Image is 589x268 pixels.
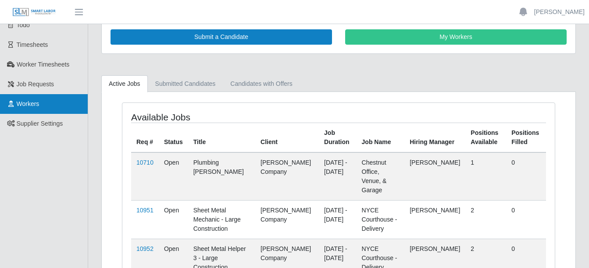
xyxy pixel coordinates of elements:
[404,123,465,152] th: Hiring Manager
[319,200,357,239] td: [DATE] - [DATE]
[101,75,148,92] a: Active Jobs
[188,200,255,239] td: Sheet Metal Mechanic - Large Construction
[255,123,319,152] th: Client
[148,75,223,92] a: Submitted Candidates
[17,100,39,107] span: Workers
[131,123,159,152] th: Req #
[506,123,546,152] th: Positions Filled
[111,29,332,45] a: Submit a Candidate
[159,123,188,152] th: Status
[12,7,56,17] img: SLM Logo
[17,61,69,68] span: Worker Timesheets
[357,152,405,201] td: Chestnut Office, Venue, & Garage
[357,123,405,152] th: Job Name
[319,152,357,201] td: [DATE] - [DATE]
[188,123,255,152] th: Title
[255,200,319,239] td: [PERSON_NAME] Company
[465,152,506,201] td: 1
[188,152,255,201] td: Plumbing [PERSON_NAME]
[17,120,63,127] span: Supplier Settings
[345,29,567,45] a: My Workers
[17,81,54,88] span: Job Requests
[17,41,48,48] span: Timesheets
[136,245,153,252] a: 10952
[159,200,188,239] td: Open
[506,152,546,201] td: 0
[534,7,585,17] a: [PERSON_NAME]
[223,75,300,92] a: Candidates with Offers
[357,200,405,239] td: NYCE Courthouse - Delivery
[404,152,465,201] td: [PERSON_NAME]
[319,123,357,152] th: Job Duration
[465,123,506,152] th: Positions Available
[506,200,546,239] td: 0
[136,159,153,166] a: 10710
[465,200,506,239] td: 2
[159,152,188,201] td: Open
[131,112,296,123] h4: Available Jobs
[404,200,465,239] td: [PERSON_NAME]
[136,207,153,214] a: 10951
[255,152,319,201] td: [PERSON_NAME] Company
[17,21,30,28] span: Todo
